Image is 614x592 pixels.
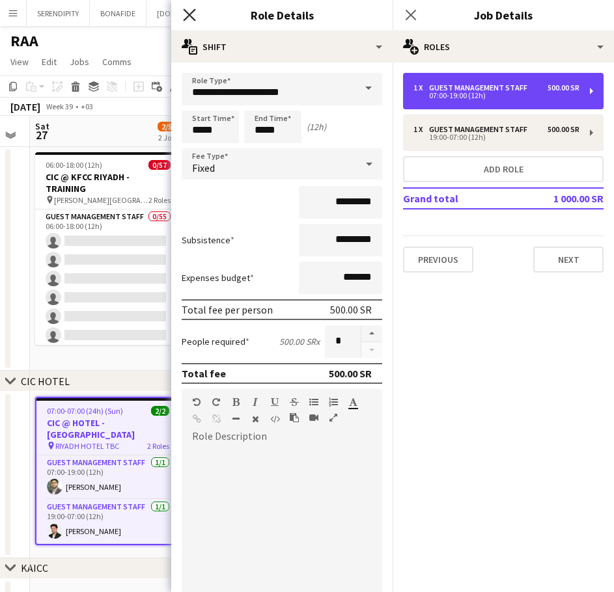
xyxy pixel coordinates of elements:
span: 0/57 [148,160,171,170]
app-card-role: Guest Management Staff1/119:00-07:00 (12h)[PERSON_NAME] [36,500,180,544]
span: Jobs [70,56,89,68]
a: Jobs [64,53,94,70]
button: BONAFIDE [90,1,147,26]
h3: CIC @ KFCC RIYADH - TRAINING [35,171,181,195]
div: 2 Jobs [158,133,179,142]
div: (12h) [307,121,326,133]
button: Clear Formatting [251,414,260,424]
span: [PERSON_NAME][GEOGRAPHIC_DATA] [54,195,148,205]
div: KAICC [21,561,48,574]
h3: Role Details [171,7,393,23]
button: Redo [212,397,221,407]
button: Strikethrough [290,397,299,407]
button: Horizontal Line [231,414,240,424]
div: Roles [393,31,614,62]
button: Paste as plain text [290,412,299,423]
div: 500.00 SR [548,125,579,134]
button: Next [533,247,604,273]
button: [DOMAIN_NAME] [147,1,225,26]
div: +03 [81,101,93,111]
label: Subsistence [182,234,234,246]
div: 1 x [413,83,429,92]
span: 2 Roles [147,441,169,451]
span: 27 [33,128,49,142]
span: Edit [42,56,57,68]
span: Comms [102,56,132,68]
span: 2 Roles [148,195,171,205]
h1: RAA [10,31,38,51]
a: View [5,53,34,70]
button: Underline [270,397,279,407]
div: 500.00 SR [548,83,579,92]
div: Guest Management Staff [429,83,533,92]
div: Guest Management Staff [429,125,533,134]
app-card-role: Guest Management Staff1/107:00-19:00 (12h)[PERSON_NAME] [36,455,180,500]
app-job-card: 06:00-18:00 (12h)0/57CIC @ KFCC RIYADH - TRAINING [PERSON_NAME][GEOGRAPHIC_DATA]2 RolesGuest Mana... [35,152,181,345]
span: 2/59 [158,122,180,131]
span: Sat [35,120,49,132]
button: Increase [361,325,382,342]
div: 500.00 SR [329,367,372,380]
button: HTML Code [270,414,279,424]
div: 500.00 SR x [279,336,320,347]
button: Insert video [309,412,318,423]
h3: CIC @ HOTEL - [GEOGRAPHIC_DATA] [36,417,180,440]
div: Total fee per person [182,303,273,316]
a: Edit [36,53,62,70]
span: Fixed [192,161,215,174]
div: 1 x [413,125,429,134]
div: 500.00 SR [330,303,372,316]
button: Bold [231,397,240,407]
div: CIC HOTEL [21,375,70,388]
span: Week 39 [43,101,76,111]
span: RIYADH HOTEL TBC [55,441,119,451]
button: SERENDIPITY [27,1,90,26]
h3: Job Details [393,7,614,23]
button: Fullscreen [329,412,338,423]
button: Ordered List [329,397,338,407]
div: Shift [171,31,393,62]
a: Comms [97,53,137,70]
div: [DATE] [10,100,40,113]
button: Previous [403,247,473,273]
span: 06:00-18:00 (12h) [46,160,102,170]
button: Add role [403,156,604,182]
button: Text Color [348,397,357,407]
button: Undo [192,397,201,407]
div: Total fee [182,367,226,380]
div: 07:00-19:00 (12h) [413,92,579,99]
label: People required [182,336,249,347]
span: 2/2 [151,406,169,416]
button: Unordered List [309,397,318,407]
span: 07:00-07:00 (24h) (Sun) [47,406,123,416]
app-job-card: 07:00-07:00 (24h) (Sun)2/2CIC @ HOTEL - [GEOGRAPHIC_DATA] RIYADH HOTEL TBC2 RolesGuest Management... [35,397,181,545]
div: 19:00-07:00 (12h) [413,134,579,141]
label: Expenses budget [182,272,254,284]
td: Grand total [403,188,522,209]
button: Italic [251,397,260,407]
td: 1 000.00 SR [522,188,604,209]
span: View [10,56,29,68]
